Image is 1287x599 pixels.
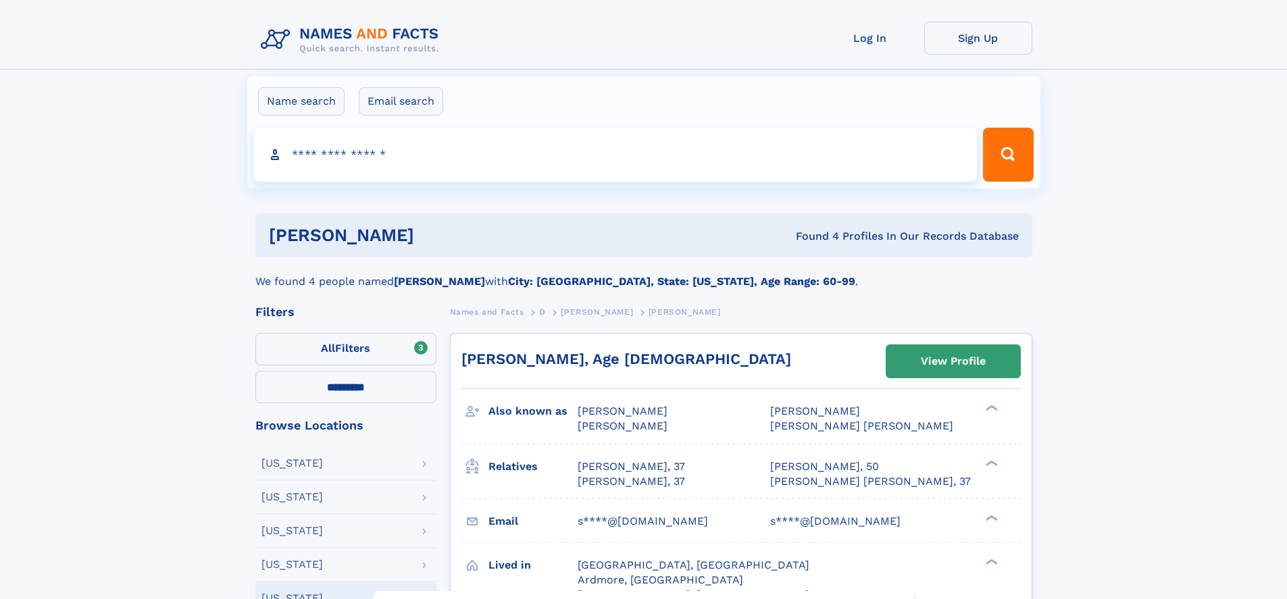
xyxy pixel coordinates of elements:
[816,22,924,55] a: Log In
[321,342,335,355] span: All
[982,513,999,522] div: ❯
[261,492,323,502] div: [US_STATE]
[770,474,971,489] a: [PERSON_NAME] [PERSON_NAME], 37
[255,333,436,365] label: Filters
[649,307,721,317] span: [PERSON_NAME]
[255,22,450,58] img: Logo Names and Facts
[258,87,345,115] label: Name search
[886,345,1020,377] a: View Profile
[254,128,978,182] input: search input
[261,559,323,570] div: [US_STATE]
[578,474,685,489] a: [PERSON_NAME], 37
[982,557,999,566] div: ❯
[488,455,578,478] h3: Relatives
[921,346,986,377] div: View Profile
[770,459,879,474] a: [PERSON_NAME], 50
[488,554,578,577] h3: Lived in
[255,419,436,432] div: Browse Locations
[561,303,633,320] a: [PERSON_NAME]
[539,303,546,320] a: D
[578,459,685,474] a: [PERSON_NAME], 37
[982,459,999,467] div: ❯
[461,350,791,367] a: [PERSON_NAME], Age [DEMOGRAPHIC_DATA]
[924,22,1032,55] a: Sign Up
[578,573,743,586] span: Ardmore, [GEOGRAPHIC_DATA]
[770,419,953,432] span: [PERSON_NAME] [PERSON_NAME]
[269,227,605,244] h1: [PERSON_NAME]
[488,510,578,533] h3: Email
[508,275,855,288] b: City: [GEOGRAPHIC_DATA], State: [US_STATE], Age Range: 60-99
[578,419,667,432] span: [PERSON_NAME]
[255,257,1032,290] div: We found 4 people named with .
[261,458,323,469] div: [US_STATE]
[770,405,860,417] span: [PERSON_NAME]
[359,87,443,115] label: Email search
[605,229,1019,244] div: Found 4 Profiles In Our Records Database
[578,558,809,571] span: [GEOGRAPHIC_DATA], [GEOGRAPHIC_DATA]
[261,525,323,536] div: [US_STATE]
[539,307,546,317] span: D
[982,404,999,413] div: ❯
[255,306,436,318] div: Filters
[394,275,485,288] b: [PERSON_NAME]
[983,128,1033,182] button: Search Button
[561,307,633,317] span: [PERSON_NAME]
[488,400,578,423] h3: Also known as
[450,303,524,320] a: Names and Facts
[578,405,667,417] span: [PERSON_NAME]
